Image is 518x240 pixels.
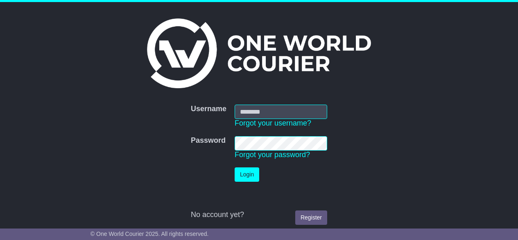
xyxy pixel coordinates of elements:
img: One World [147,18,371,88]
div: No account yet? [191,210,327,219]
button: Login [235,167,259,182]
label: Password [191,136,226,145]
label: Username [191,105,226,114]
a: Forgot your password? [235,151,310,159]
a: Register [295,210,327,225]
span: © One World Courier 2025. All rights reserved. [90,231,209,237]
a: Forgot your username? [235,119,311,127]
